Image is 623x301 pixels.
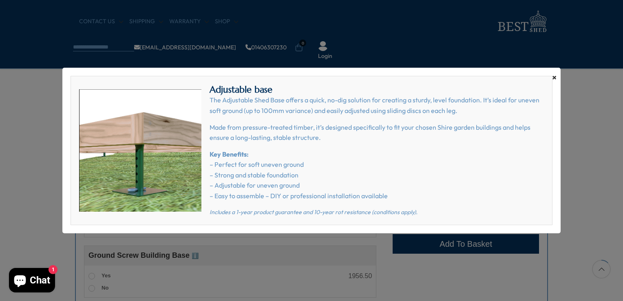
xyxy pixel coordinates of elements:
img: Adjustable base [79,89,201,212]
h2: Adjustable base [210,84,544,95]
p: Includes a 1-year product guarantee and 10-year rot resistance (conditions apply). [210,208,544,217]
p: The Adjustable Shed Base offers a quick, no-dig solution for creating a sturdy, level foundation.... [210,95,544,116]
span: × [552,72,557,83]
inbox-online-store-chat: Shopify online store chat [7,268,57,294]
p: – Perfect for soft uneven ground – Strong and stable foundation – Adjustable for uneven ground – ... [210,149,544,201]
strong: Key Benefits: [210,150,249,158]
p: Made from pressure-treated timber, it’s designed specifically to fit your chosen Shire garden bui... [210,122,544,143]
